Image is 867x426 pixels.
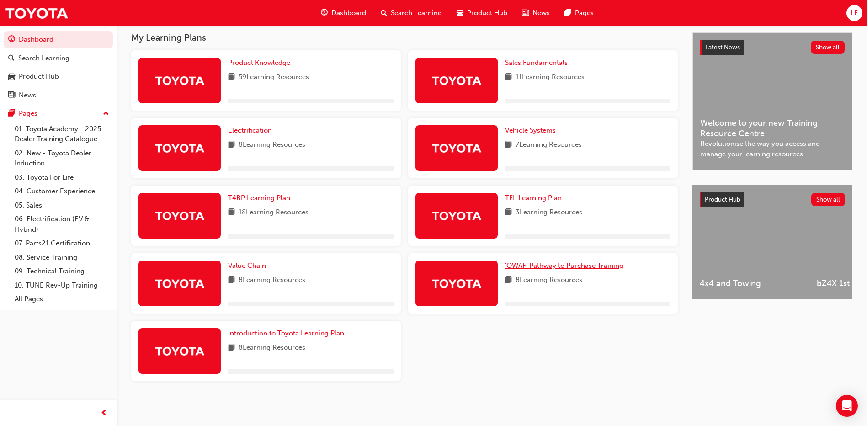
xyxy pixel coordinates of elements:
[515,4,557,22] a: news-iconNews
[811,193,846,206] button: Show all
[505,125,559,136] a: Vehicle Systems
[239,72,309,83] span: 59 Learning Resources
[228,139,235,151] span: book-icon
[522,7,529,19] span: news-icon
[851,8,858,18] span: LF
[700,118,845,138] span: Welcome to your new Training Resource Centre
[11,278,113,293] a: 10. TUNE Rev-Up Training
[4,31,113,48] a: Dashboard
[692,32,852,170] a: Latest NewsShow allWelcome to your new Training Resource CentreRevolutionise the way you access a...
[532,8,550,18] span: News
[11,212,113,236] a: 06. Electrification (EV & Hybrid)
[19,90,36,101] div: News
[700,40,845,55] a: Latest NewsShow all
[4,87,113,104] a: News
[228,275,235,286] span: book-icon
[4,50,113,67] a: Search Learning
[5,3,69,23] img: Trak
[154,72,205,88] img: Trak
[4,68,113,85] a: Product Hub
[516,139,582,151] span: 7 Learning Resources
[373,4,449,22] a: search-iconSearch Learning
[11,122,113,146] a: 01. Toyota Academy - 2025 Dealer Training Catalogue
[228,342,235,354] span: book-icon
[11,236,113,250] a: 07. Parts21 Certification
[154,343,205,359] img: Trak
[505,72,512,83] span: book-icon
[19,108,37,119] div: Pages
[846,5,862,21] button: LF
[505,126,556,134] span: Vehicle Systems
[391,8,442,18] span: Search Learning
[8,110,15,118] span: pages-icon
[431,208,482,224] img: Trak
[431,72,482,88] img: Trak
[228,72,235,83] span: book-icon
[564,7,571,19] span: pages-icon
[11,146,113,170] a: 02. New - Toyota Dealer Induction
[228,329,344,337] span: Introduction to Toyota Learning Plan
[11,292,113,306] a: All Pages
[467,8,507,18] span: Product Hub
[431,275,482,291] img: Trak
[321,7,328,19] span: guage-icon
[228,126,272,134] span: Electrification
[101,408,107,419] span: prev-icon
[8,91,15,100] span: news-icon
[331,8,366,18] span: Dashboard
[314,4,373,22] a: guage-iconDashboard
[505,261,627,271] a: 'OWAF' Pathway to Purchase Training
[18,53,69,64] div: Search Learning
[8,73,15,81] span: car-icon
[228,261,270,271] a: Value Chain
[700,192,845,207] a: Product HubShow all
[516,275,582,286] span: 8 Learning Resources
[239,207,309,218] span: 18 Learning Resources
[131,32,678,43] h3: My Learning Plans
[228,261,266,270] span: Value Chain
[228,328,348,339] a: Introduction to Toyota Learning Plan
[557,4,601,22] a: pages-iconPages
[103,108,109,120] span: up-icon
[4,29,113,105] button: DashboardSearch LearningProduct HubNews
[505,139,512,151] span: book-icon
[700,138,845,159] span: Revolutionise the way you access and manage your learning resources.
[505,58,571,68] a: Sales Fundamentals
[154,140,205,156] img: Trak
[11,170,113,185] a: 03. Toyota For Life
[505,193,565,203] a: TFL Learning Plan
[228,125,276,136] a: Electrification
[154,208,205,224] img: Trak
[228,193,294,203] a: T4BP Learning Plan
[700,278,802,289] span: 4x4 and Towing
[228,207,235,218] span: book-icon
[239,275,305,286] span: 8 Learning Resources
[505,275,512,286] span: book-icon
[431,140,482,156] img: Trak
[228,59,290,67] span: Product Knowledge
[228,194,290,202] span: T4BP Learning Plan
[449,4,515,22] a: car-iconProduct Hub
[505,59,568,67] span: Sales Fundamentals
[457,7,463,19] span: car-icon
[239,139,305,151] span: 8 Learning Resources
[705,196,740,203] span: Product Hub
[516,207,582,218] span: 3 Learning Resources
[4,105,113,122] button: Pages
[19,71,59,82] div: Product Hub
[11,184,113,198] a: 04. Customer Experience
[692,185,809,299] a: 4x4 and Towing
[381,7,387,19] span: search-icon
[11,198,113,213] a: 05. Sales
[228,58,294,68] a: Product Knowledge
[8,36,15,44] span: guage-icon
[505,261,623,270] span: 'OWAF' Pathway to Purchase Training
[505,194,562,202] span: TFL Learning Plan
[516,72,585,83] span: 11 Learning Resources
[11,250,113,265] a: 08. Service Training
[8,54,15,63] span: search-icon
[154,275,205,291] img: Trak
[811,41,845,54] button: Show all
[239,342,305,354] span: 8 Learning Resources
